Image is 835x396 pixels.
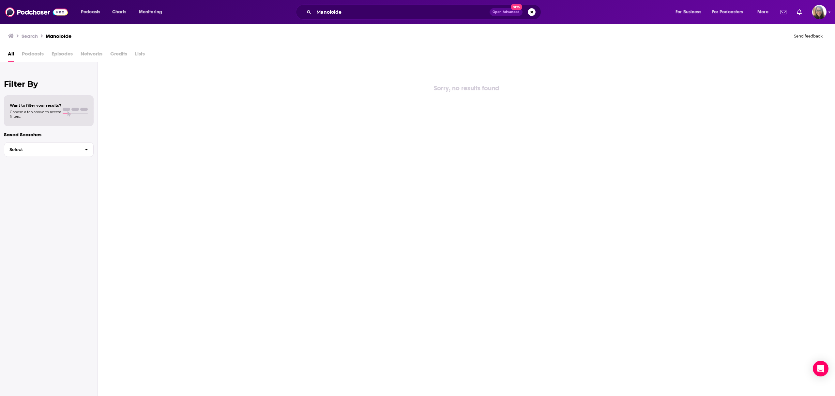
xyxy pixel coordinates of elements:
span: Lists [135,49,145,62]
div: Sorry, no results found [98,83,835,94]
span: Select [4,147,80,152]
h3: Search [22,33,38,39]
button: open menu [76,7,109,17]
p: Saved Searches [4,131,94,138]
span: Podcasts [22,49,44,62]
button: Show profile menu [812,5,827,19]
button: Open AdvancedNew [490,8,523,16]
span: For Business [676,8,701,17]
span: Podcasts [81,8,100,17]
span: For Podcasters [712,8,743,17]
span: More [757,8,768,17]
span: Credits [110,49,127,62]
span: Want to filter your results? [10,103,61,108]
button: open menu [671,7,709,17]
span: Charts [112,8,126,17]
h3: Manoloide [46,33,71,39]
span: Choose a tab above to access filters. [10,110,61,119]
button: open menu [708,7,753,17]
a: Show notifications dropdown [778,7,789,18]
a: Show notifications dropdown [794,7,804,18]
div: Search podcasts, credits, & more... [302,5,547,20]
input: Search podcasts, credits, & more... [314,7,490,17]
img: User Profile [812,5,827,19]
span: Networks [81,49,102,62]
span: Logged in as akolesnik [812,5,827,19]
h2: Filter By [4,79,94,89]
span: Monitoring [139,8,162,17]
div: Open Intercom Messenger [813,361,828,376]
img: Podchaser - Follow, Share and Rate Podcasts [5,6,68,18]
button: Send feedback [792,33,825,39]
span: New [511,4,523,10]
button: Select [4,142,94,157]
span: Episodes [52,49,73,62]
button: open menu [753,7,777,17]
a: Charts [108,7,130,17]
button: open menu [134,7,171,17]
span: Open Advanced [493,10,520,14]
a: All [8,49,14,62]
